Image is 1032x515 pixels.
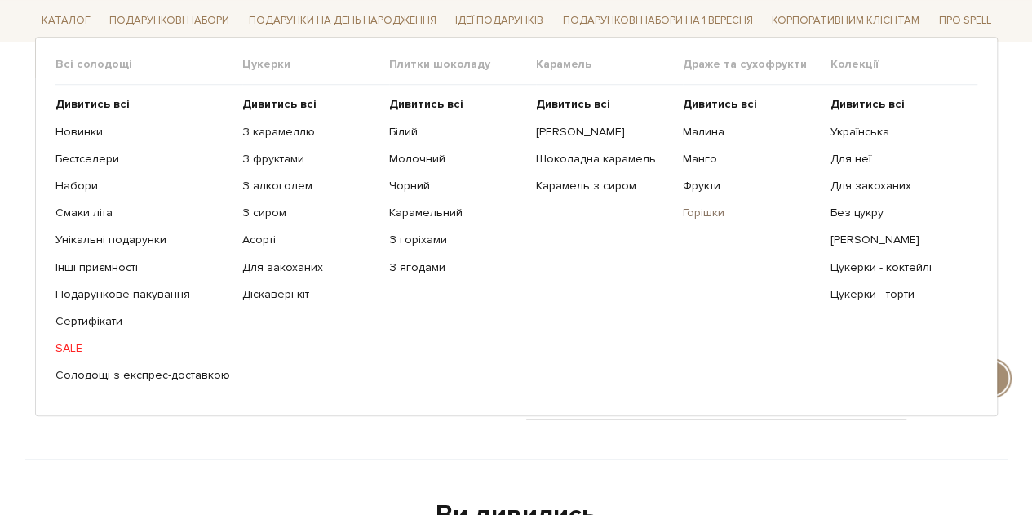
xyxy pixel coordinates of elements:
[55,341,230,356] a: SALE
[242,8,443,33] a: Подарунки на День народження
[242,97,377,112] a: Дивитись всі
[55,233,230,247] a: Унікальні подарунки
[830,206,964,220] a: Без цукру
[683,97,817,112] a: Дивитись всі
[242,287,377,302] a: Діскавері кіт
[242,97,317,111] b: Дивитись всі
[389,97,463,111] b: Дивитись всі
[683,152,817,166] a: Манго
[55,57,242,72] span: Всі солодощі
[35,8,97,33] a: Каталог
[55,97,130,111] b: Дивитись всі
[830,57,977,72] span: Колекції
[536,179,671,193] a: Карамель з сиром
[389,179,524,193] a: Чорний
[242,124,377,139] a: З карамеллю
[35,37,998,415] div: Каталог
[536,124,671,139] a: [PERSON_NAME]
[55,368,230,383] a: Солодощі з експрес-доставкою
[242,206,377,220] a: З сиром
[389,152,524,166] a: Молочний
[242,233,377,247] a: Асорті
[536,57,683,72] span: Карамель
[389,260,524,274] a: З ягодами
[683,57,830,72] span: Драже та сухофрукти
[55,314,230,329] a: Сертифікати
[55,179,230,193] a: Набори
[389,206,524,220] a: Карамельний
[242,260,377,274] a: Для закоханих
[683,97,757,111] b: Дивитись всі
[683,124,817,139] a: Малина
[55,206,230,220] a: Смаки літа
[55,260,230,274] a: Інші приємності
[830,97,904,111] b: Дивитись всі
[55,124,230,139] a: Новинки
[683,179,817,193] a: Фрукти
[556,7,760,34] a: Подарункові набори на 1 Вересня
[830,97,964,112] a: Дивитись всі
[536,97,610,111] b: Дивитись всі
[55,97,230,112] a: Дивитись всі
[449,8,550,33] a: Ідеї подарунків
[830,260,964,274] a: Цукерки - коктейлі
[389,124,524,139] a: Білий
[389,97,524,112] a: Дивитись всі
[55,152,230,166] a: Бестселери
[389,57,536,72] span: Плитки шоколаду
[242,152,377,166] a: З фруктами
[830,124,964,139] a: Українська
[830,287,964,302] a: Цукерки - торти
[242,57,389,72] span: Цукерки
[536,152,671,166] a: Шоколадна карамель
[830,233,964,247] a: [PERSON_NAME]
[242,179,377,193] a: З алкоголем
[389,233,524,247] a: З горіхами
[765,7,926,34] a: Корпоративним клієнтам
[932,8,998,33] a: Про Spell
[683,206,817,220] a: Горішки
[830,179,964,193] a: Для закоханих
[55,287,230,302] a: Подарункове пакування
[830,152,964,166] a: Для неї
[103,8,236,33] a: Подарункові набори
[536,97,671,112] a: Дивитись всі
